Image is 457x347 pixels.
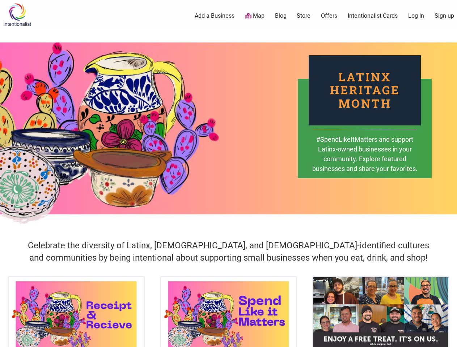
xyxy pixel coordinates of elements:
[312,134,418,184] div: #SpendLikeItMatters and support Latinx-owned businesses in your community. Explore featured busin...
[275,12,287,20] a: Blog
[245,12,265,20] a: Map
[297,12,310,20] a: Store
[435,12,454,20] a: Sign up
[348,12,398,20] a: Intentionalist Cards
[408,12,424,20] a: Log In
[195,12,234,20] a: Add a Business
[23,240,434,264] h4: Celebrate the diversity of Latinx, [DEMOGRAPHIC_DATA], and [DEMOGRAPHIC_DATA]-identified cultures...
[321,12,337,20] a: Offers
[309,55,421,125] div: Latinx Heritage Month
